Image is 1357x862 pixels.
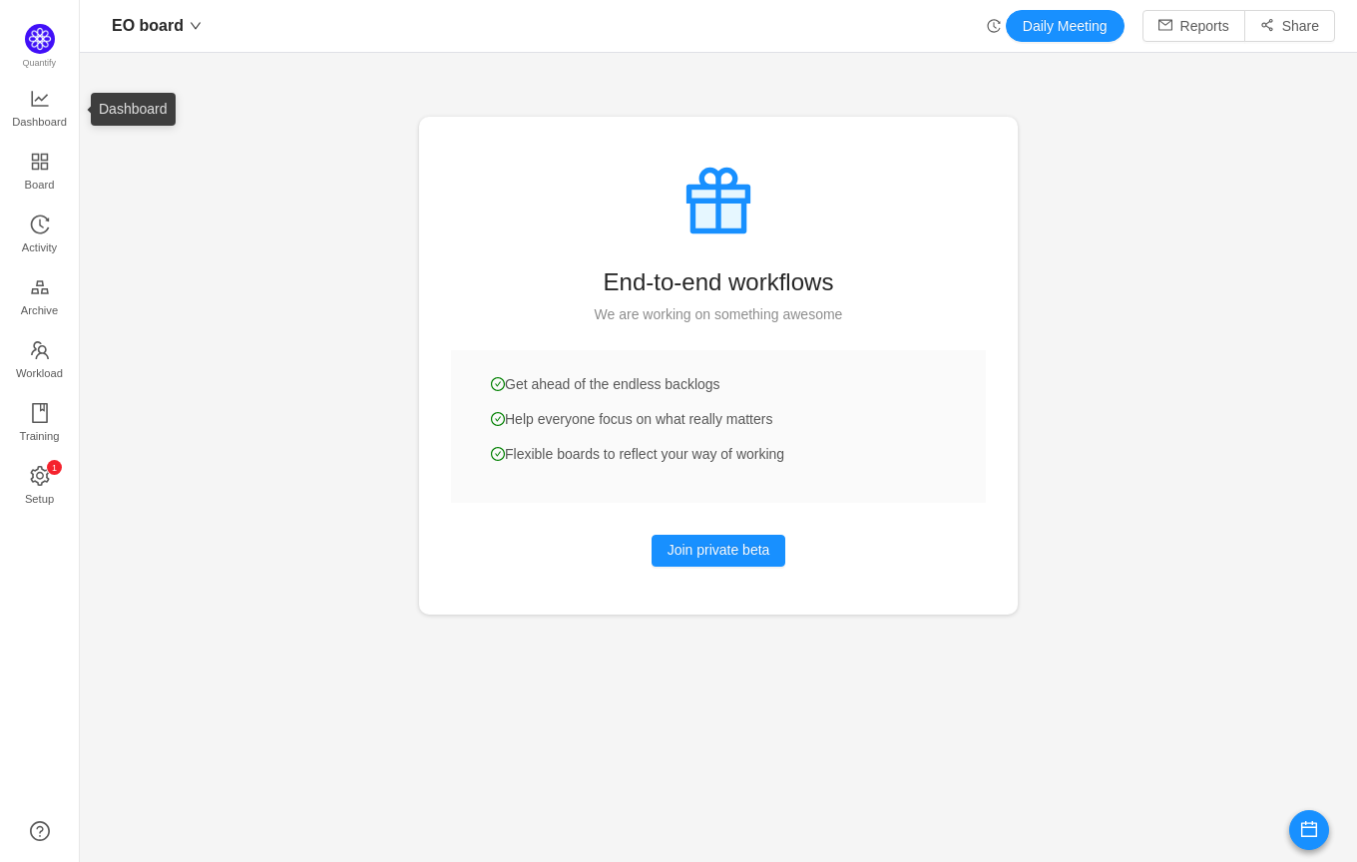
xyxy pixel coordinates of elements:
[30,466,50,486] i: icon: setting
[652,535,786,567] button: Join private beta
[25,24,55,54] img: Quantify
[47,460,62,475] sup: 1
[30,403,50,423] i: icon: book
[30,89,50,109] i: icon: line-chart
[1289,810,1329,850] button: icon: calendar
[30,215,50,234] i: icon: history
[30,152,50,172] i: icon: appstore
[22,227,57,267] span: Activity
[25,165,55,205] span: Board
[23,58,57,68] span: Quantify
[30,467,50,507] a: icon: settingSetup
[30,153,50,193] a: Board
[1244,10,1335,42] button: icon: share-altShare
[1142,10,1245,42] button: icon: mailReports
[30,277,50,297] i: icon: gold
[25,479,54,519] span: Setup
[19,416,59,456] span: Training
[30,341,50,381] a: Workload
[21,290,58,330] span: Archive
[112,10,184,42] span: EO board
[30,404,50,444] a: Training
[190,20,202,32] i: icon: down
[16,353,63,393] span: Workload
[30,278,50,318] a: Archive
[51,460,56,475] p: 1
[1006,10,1125,42] button: Daily Meeting
[30,90,50,130] a: Dashboard
[12,102,67,142] span: Dashboard
[987,19,1001,33] i: icon: history
[30,821,50,841] a: icon: question-circle
[30,340,50,360] i: icon: team
[30,215,50,255] a: Activity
